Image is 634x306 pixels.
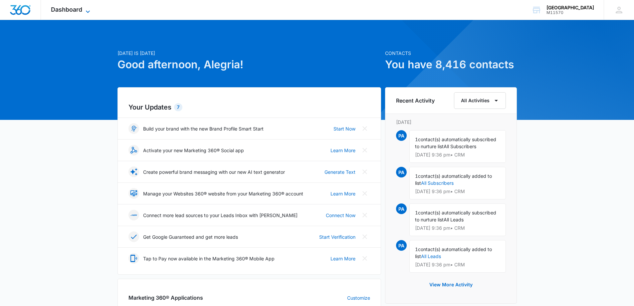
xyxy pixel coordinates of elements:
[330,190,355,197] a: Learn More
[326,212,355,219] a: Connect Now
[359,210,370,220] button: Close
[415,173,492,186] span: contact(s) automatically added to list
[415,153,500,157] p: [DATE] 9:36 pm • CRM
[415,246,492,259] span: contact(s) automatically added to list
[359,253,370,264] button: Close
[396,167,407,177] span: PA
[396,97,435,105] h6: Recent Activity
[359,145,370,155] button: Close
[444,144,476,149] span: All Subscribers
[174,103,182,111] div: 7
[128,294,203,302] h2: Marketing 360® Applications
[454,92,506,109] button: All Activities
[415,210,418,215] span: 1
[396,119,506,126] p: [DATE]
[415,226,500,230] p: [DATE] 9:36 pm • CRM
[143,212,298,219] p: Connect more lead sources to your Leads Inbox with [PERSON_NAME]
[143,147,244,154] p: Activate your new Marketing 360® Social app
[143,255,275,262] p: Tap to Pay now available in the Marketing 360® Mobile App
[396,240,407,251] span: PA
[128,102,370,112] h2: Your Updates
[546,10,594,15] div: account id
[359,123,370,134] button: Close
[143,233,238,240] p: Get Google Guaranteed and get more leads
[347,294,370,301] a: Customize
[359,231,370,242] button: Close
[415,137,418,142] span: 1
[415,210,496,222] span: contact(s) automatically subscribed to nurture list
[546,5,594,10] div: account name
[117,50,381,57] p: [DATE] is [DATE]
[143,190,303,197] p: Manage your Websites 360® website from your Marketing 360® account
[396,203,407,214] span: PA
[415,246,418,252] span: 1
[330,255,355,262] a: Learn More
[415,189,500,194] p: [DATE] 9:36 pm • CRM
[423,277,479,293] button: View More Activity
[319,233,355,240] a: Start Verification
[117,57,381,73] h1: Good afternoon, Alegria!
[324,168,355,175] a: Generate Text
[421,180,454,186] a: All Subscribers
[143,168,285,175] p: Create powerful brand messaging with our new AI text generator
[421,253,441,259] a: All Leads
[396,130,407,141] span: PA
[143,125,264,132] p: Build your brand with the new Brand Profile Smart Start
[330,147,355,154] a: Learn More
[415,137,496,149] span: contact(s) automatically subscribed to nurture list
[359,188,370,199] button: Close
[444,217,464,222] span: All Leads
[385,57,517,73] h1: You have 8,416 contacts
[359,166,370,177] button: Close
[51,6,82,13] span: Dashboard
[415,173,418,179] span: 1
[415,262,500,267] p: [DATE] 9:36 pm • CRM
[385,50,517,57] p: Contacts
[333,125,355,132] a: Start Now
